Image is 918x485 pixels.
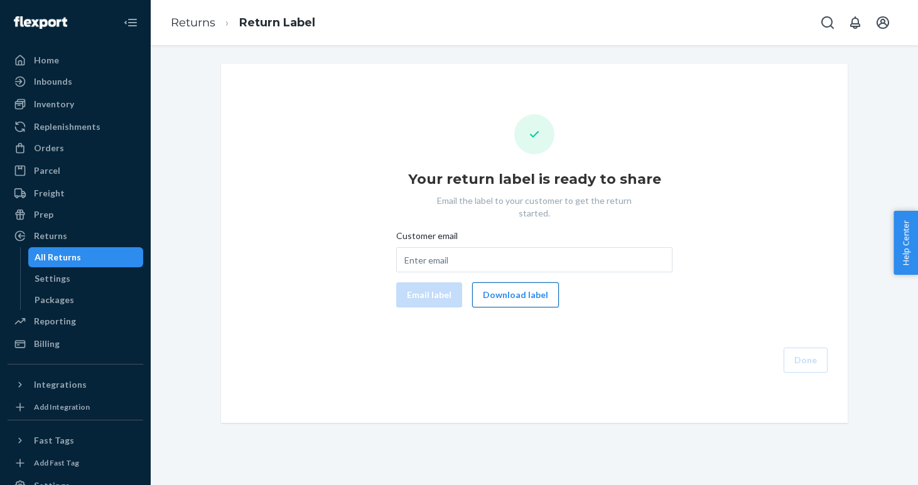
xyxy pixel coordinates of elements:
button: Open Search Box [815,10,840,35]
div: Inbounds [34,75,72,88]
button: Fast Tags [8,430,143,450]
a: Settings [28,269,144,289]
a: Parcel [8,161,143,181]
a: Add Fast Tag [8,456,143,471]
button: Open account menu [870,10,895,35]
div: Add Integration [34,402,90,412]
input: Customer email [396,247,672,272]
button: Email label [396,282,462,307]
a: Freight [8,183,143,203]
div: Prep [34,208,53,221]
div: Replenishments [34,120,100,133]
a: Prep [8,205,143,225]
div: Add Fast Tag [34,457,79,468]
div: Freight [34,187,65,200]
div: Orders [34,142,64,154]
a: Inventory [8,94,143,114]
a: Replenishments [8,117,143,137]
p: Email the label to your customer to get the return started. [424,195,644,220]
a: Packages [28,290,144,310]
div: Reporting [34,315,76,328]
button: Help Center [894,211,918,275]
a: Returns [8,226,143,246]
a: Billing [8,334,143,354]
div: Settings [35,272,70,285]
button: Download label [472,282,559,307]
ol: breadcrumbs [161,4,325,41]
button: Open notifications [843,10,868,35]
h1: Your return label is ready to share [408,169,661,189]
div: Inventory [34,98,74,110]
div: Parcel [34,164,60,177]
div: Fast Tags [34,434,74,447]
div: Billing [34,338,60,350]
a: Home [8,50,143,70]
div: Packages [35,294,74,306]
div: Home [34,54,59,67]
div: Returns [34,230,67,242]
a: Orders [8,138,143,158]
a: All Returns [28,247,144,267]
a: Return Label [239,16,315,29]
button: Close Navigation [118,10,143,35]
img: Flexport logo [14,16,67,29]
div: Integrations [34,378,87,391]
button: Integrations [8,375,143,395]
a: Returns [171,16,215,29]
div: All Returns [35,251,81,264]
a: Inbounds [8,72,143,92]
span: Customer email [396,230,458,247]
a: Add Integration [8,400,143,415]
button: Done [784,348,828,373]
a: Reporting [8,311,143,331]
